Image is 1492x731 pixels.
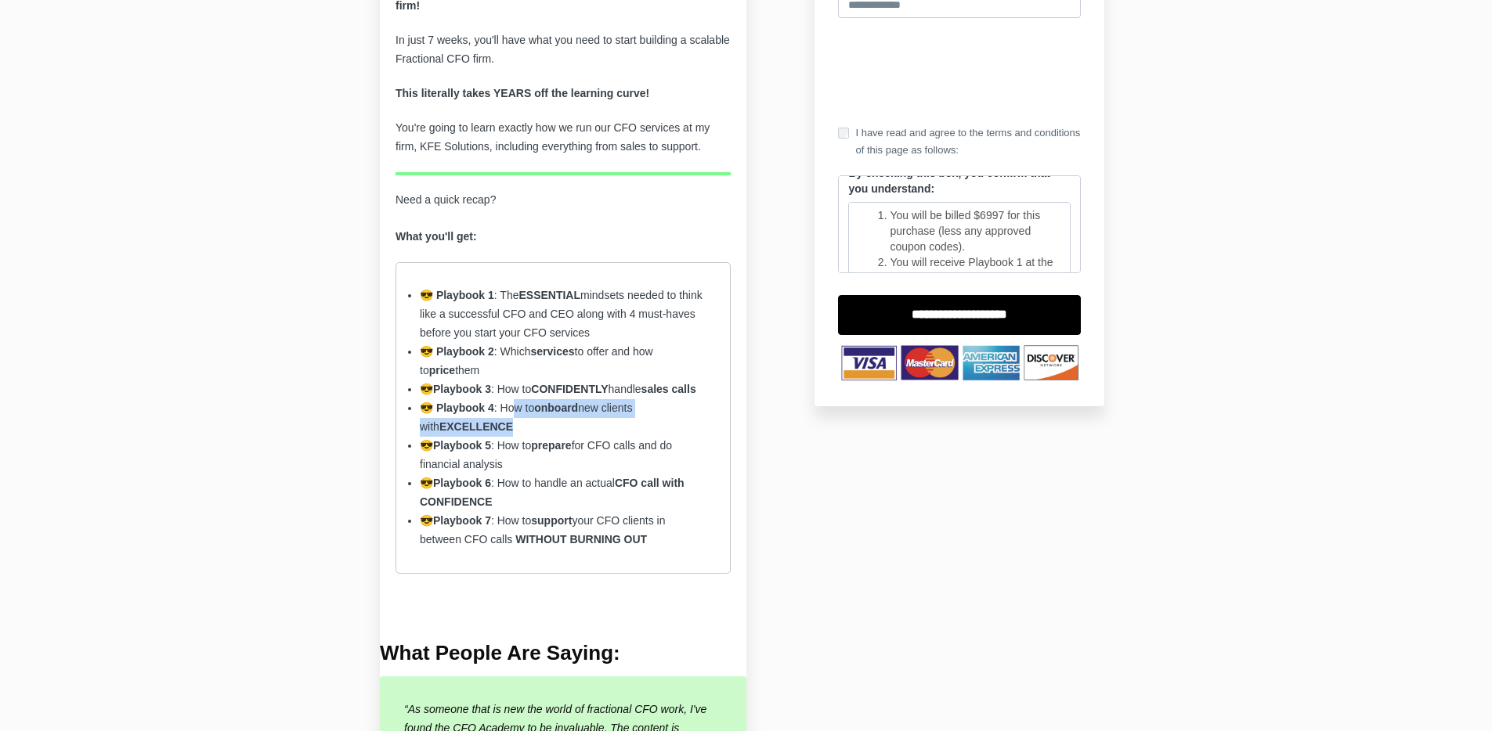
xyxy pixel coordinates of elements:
[396,191,731,247] p: Need a quick recap?
[396,119,731,157] p: You're going to learn exactly how we run our CFO services at my firm, KFE Solutions, including ev...
[433,514,491,527] strong: Playbook 7
[838,343,1081,383] img: TNbqccpWSzOQmI4HNVXb_Untitled_design-53.png
[420,439,672,470] span: 😎 : How to for CFO calls and do financial analysis
[672,383,696,395] strong: calls
[420,345,653,376] span: : Which to offer and how to them
[838,124,1081,159] label: I have read and agree to the terms and conditions of this page as follows:
[396,230,477,243] strong: What you'll get:
[838,128,849,139] input: I have read and agree to the terms and conditions of this page as follows:
[531,439,571,452] strong: prepare
[439,420,513,433] strong: EXCELLENCE
[420,402,494,414] strong: 😎 Playbook 4
[396,31,731,69] p: In just 7 weeks, you'll have what you need to start building a scalable Fractional CFO firm.
[515,533,647,546] strong: WITHOUT BURNING OUT
[890,254,1060,317] li: You will receive Playbook 1 at the time of purchase. The additional 6 playbooks will be released ...
[531,383,608,395] strong: CONFIDENTLY
[420,477,685,508] strong: CFO call with CONFIDENCE
[396,87,649,99] strong: This literally takes YEARS off the learning curve!
[890,207,1060,254] li: You will be billed $6997 for this purchase (less any approved coupon codes).
[641,383,669,395] strong: sales
[531,514,572,527] strong: support
[420,289,494,301] strong: 😎 Playbook 1
[848,167,1049,195] strong: By checking this box, you confirm that you understand:
[420,514,665,546] span: 😎 : How to your CFO clients in between CFO calls
[420,477,685,508] span: 😎 : How to handle an actual
[433,439,491,452] strong: Playbook 5
[429,364,455,376] strong: price
[420,345,494,358] strong: 😎 Playbook 2
[518,289,580,301] strong: ESSENTIAL
[433,477,491,489] strong: Playbook 6
[534,402,578,414] strong: onboard
[835,31,1084,112] iframe: Secure payment input frame
[531,345,575,358] strong: services
[420,286,706,343] li: : The mindsets needed to think like a successful CFO and CEO along with 4 must-haves before you s...
[380,642,746,664] h4: What People Are Saying:
[420,383,696,395] span: 😎 : How to handle
[433,383,491,395] strong: Playbook 3
[420,402,632,433] span: : How to new clients with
